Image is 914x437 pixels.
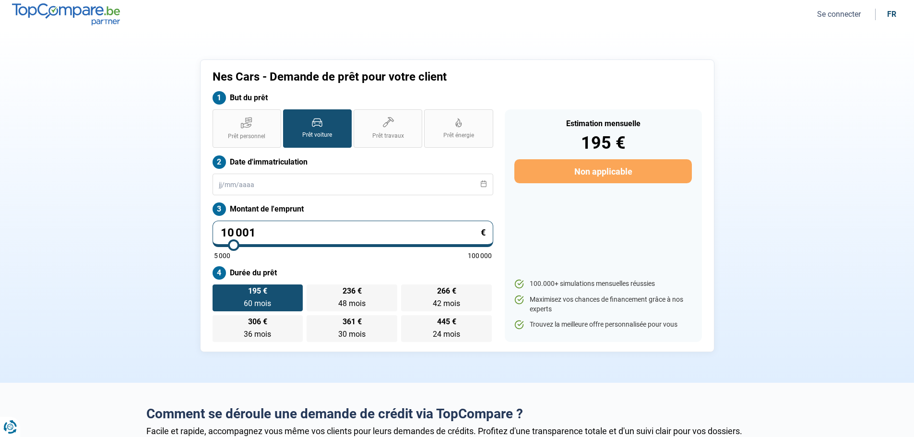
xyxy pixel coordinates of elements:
[481,228,486,237] span: €
[213,70,577,84] h1: Nes Cars - Demande de prêt pour votre client
[514,320,691,330] li: Trouvez la meilleure offre personnalisée pour vous
[213,91,493,105] label: But du prêt
[433,299,460,308] span: 42 mois
[814,9,864,19] button: Se connecter
[514,159,691,183] button: Non applicable
[514,295,691,314] li: Maximisez vos chances de financement grâce à nos experts
[437,318,456,326] span: 445 €
[443,131,474,140] span: Prêt énergie
[248,287,267,295] span: 195 €
[248,318,267,326] span: 306 €
[214,252,230,259] span: 5 000
[338,330,366,339] span: 30 mois
[514,120,691,128] div: Estimation mensuelle
[468,252,492,259] span: 100 000
[12,3,120,25] img: TopCompare.be
[514,279,691,289] li: 100.000+ simulations mensuelles réussies
[433,330,460,339] span: 24 mois
[213,155,493,169] label: Date d'immatriculation
[887,10,896,19] div: fr
[213,202,493,216] label: Montant de l'emprunt
[343,318,362,326] span: 361 €
[244,330,271,339] span: 36 mois
[146,426,768,436] div: Facile et rapide, accompagnez vous même vos clients pour leurs demandes de crédits. Profitez d'un...
[343,287,362,295] span: 236 €
[338,299,366,308] span: 48 mois
[213,174,493,195] input: jj/mm/aaaa
[244,299,271,308] span: 60 mois
[302,131,332,139] span: Prêt voiture
[228,132,265,141] span: Prêt personnel
[213,266,493,280] label: Durée du prêt
[372,132,404,140] span: Prêt travaux
[437,287,456,295] span: 266 €
[514,134,691,152] div: 195 €
[146,406,768,422] h2: Comment se déroule une demande de crédit via TopCompare ?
